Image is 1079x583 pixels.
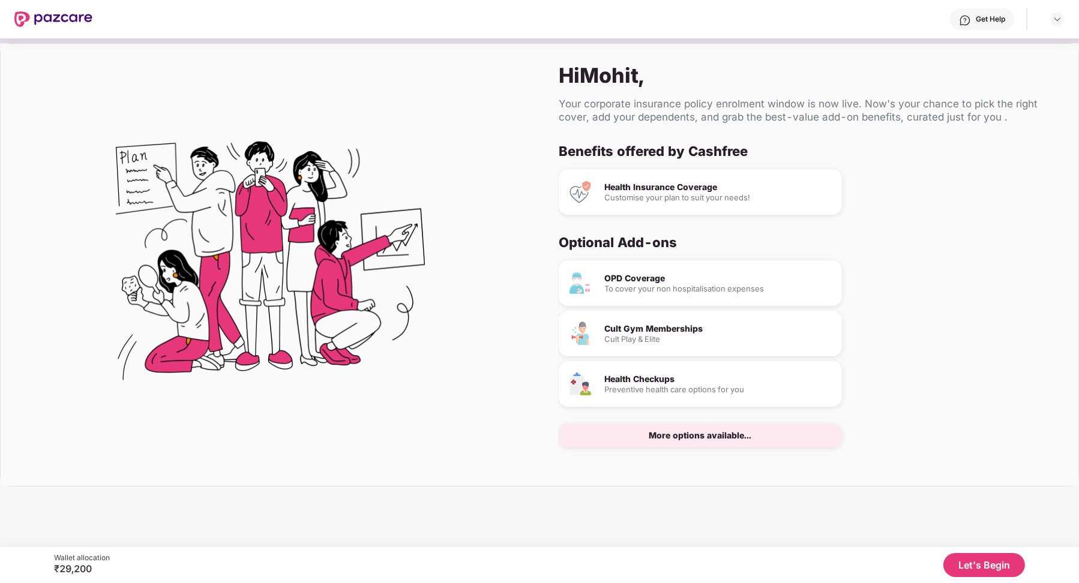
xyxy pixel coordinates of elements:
img: Cult Gym Memberships [568,321,592,345]
img: New Pazcare Logo [14,11,92,27]
img: Health Insurance Coverage [568,180,592,204]
div: Customise your plan to suit your needs! [604,194,832,202]
div: To cover your non hospitalisation expenses [604,285,832,293]
div: Health Checkups [604,375,832,383]
div: Preventive health care options for you [604,386,832,393]
div: OPD Coverage [604,274,832,283]
div: Cult Gym Memberships [604,324,832,333]
div: ₹29,200 [54,563,110,575]
div: Benefits offered by Cashfree [559,143,1050,160]
div: More options available... [649,431,752,440]
div: Get Help [976,14,1005,24]
img: svg+xml;base64,PHN2ZyBpZD0iSGVscC0zMngzMiIgeG1sbnM9Imh0dHA6Ly93d3cudzMub3JnLzIwMDAvc3ZnIiB3aWR0aD... [959,14,971,26]
img: Flex Benefits Illustration [116,110,425,419]
div: Health Insurance Coverage [604,183,832,191]
div: Optional Add-ons [559,234,1050,251]
img: svg+xml;base64,PHN2ZyBpZD0iRHJvcGRvd24tMzJ4MzIiIHhtbG5zPSJodHRwOi8vd3d3LnczLm9yZy8yMDAwL3N2ZyIgd2... [1053,14,1062,24]
button: Let's Begin [943,553,1025,577]
div: Wallet allocation [54,553,110,563]
div: Your corporate insurance policy enrolment window is now live. Now's your chance to pick the right... [559,97,1059,124]
img: Health Checkups [568,372,592,396]
div: Hi Mohit , [559,63,1059,88]
img: OPD Coverage [568,271,592,295]
div: Cult Play & Elite [604,335,832,343]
